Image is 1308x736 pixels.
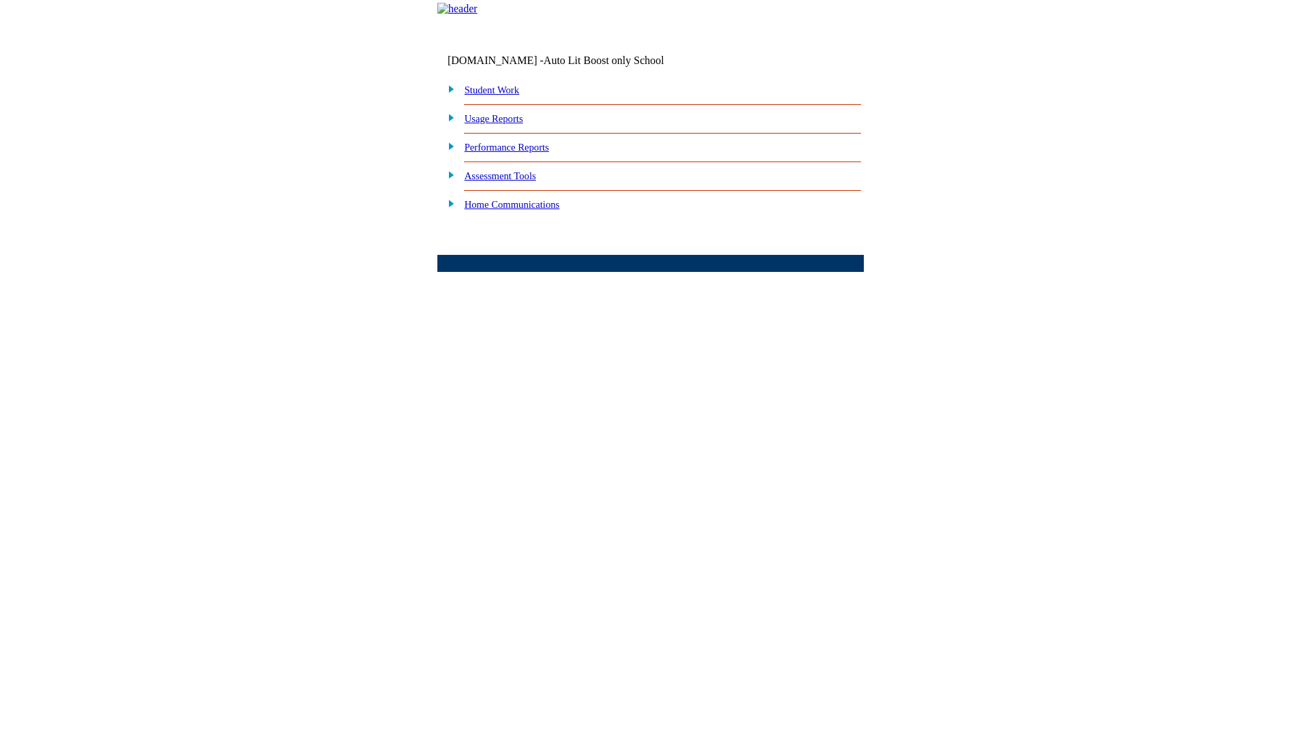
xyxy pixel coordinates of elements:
[465,170,536,181] a: Assessment Tools
[465,85,519,95] a: Student Work
[437,3,478,15] img: header
[544,55,664,66] nobr: Auto Lit Boost only School
[448,55,698,67] td: [DOMAIN_NAME] -
[441,140,455,152] img: plus.gif
[465,113,523,124] a: Usage Reports
[441,168,455,181] img: plus.gif
[441,111,455,123] img: plus.gif
[441,82,455,95] img: plus.gif
[465,199,560,210] a: Home Communications
[441,197,455,209] img: plus.gif
[465,142,549,153] a: Performance Reports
